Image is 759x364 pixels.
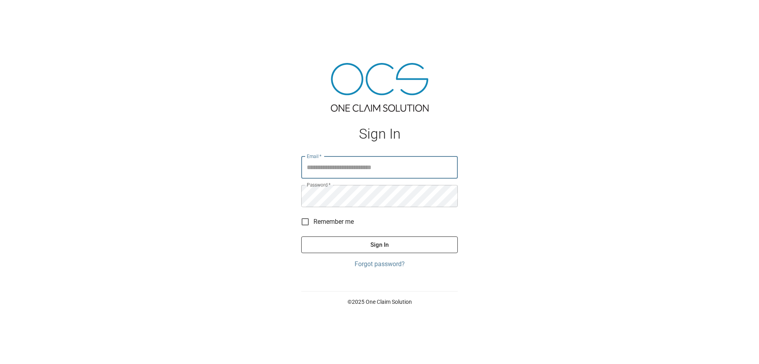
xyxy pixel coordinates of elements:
a: Forgot password? [301,259,458,269]
h1: Sign In [301,126,458,142]
label: Email [307,153,322,160]
span: Remember me [313,217,354,227]
img: ocs-logo-tra.png [331,63,429,112]
button: Sign In [301,236,458,253]
label: Password [307,181,330,188]
img: ocs-logo-white-transparent.png [9,5,41,21]
p: © 2025 One Claim Solution [301,298,458,306]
